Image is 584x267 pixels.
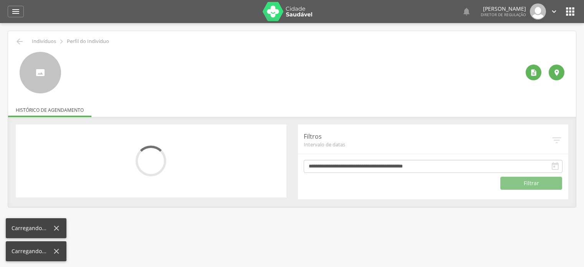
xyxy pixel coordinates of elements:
[549,65,564,80] div: Localização
[32,38,56,45] p: Indivíduos
[8,6,24,17] a: 
[15,37,24,46] i: Voltar
[462,7,471,16] i: 
[67,38,109,45] p: Perfil do Indivíduo
[500,177,562,190] button: Filtrar
[550,7,558,16] i: 
[11,7,20,16] i: 
[304,141,551,148] span: Intervalo de datas
[553,69,561,76] i: 
[12,224,52,232] div: Carregando...
[481,12,526,17] span: Diretor de regulação
[550,3,558,20] a: 
[12,247,52,255] div: Carregando...
[481,6,526,12] p: [PERSON_NAME]
[57,37,66,46] i: 
[564,5,576,18] i: 
[530,69,538,76] i: 
[551,134,562,146] i: 
[304,132,551,141] p: Filtros
[526,65,541,80] div: Ver histórico de cadastramento
[551,162,560,171] i: 
[462,3,471,20] a: 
